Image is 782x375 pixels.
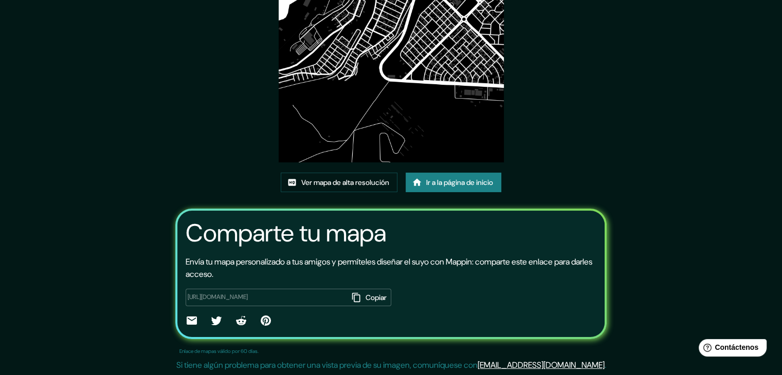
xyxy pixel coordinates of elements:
font: Ir a la página de inicio [426,178,493,187]
font: Enlace de mapas válido por 60 días. [179,348,259,354]
font: Ver mapa de alta resolución [301,178,389,187]
a: Ir a la página de inicio [406,173,501,192]
font: Comparte tu mapa [186,217,386,249]
a: [EMAIL_ADDRESS][DOMAIN_NAME] [478,360,605,370]
font: Envía tu mapa personalizado a tus amigos y permíteles diseñar el suyo con Mappin: comparte este e... [186,256,592,279]
font: Si tiene algún problema para obtener una vista previa de su imagen, comuníquese con [176,360,478,370]
a: Ver mapa de alta resolución [281,173,397,192]
font: . [605,360,606,370]
iframe: Lanzador de widgets de ayuda [690,335,771,364]
font: Copiar [366,293,387,302]
button: Copiar [349,289,391,306]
